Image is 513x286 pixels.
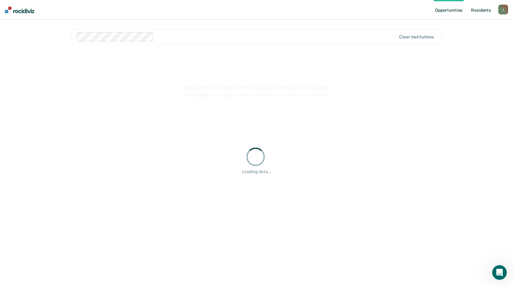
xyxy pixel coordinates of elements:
[498,5,508,14] button: J
[5,6,34,13] img: Recidiviz
[492,265,507,280] iframe: Intercom live chat
[399,34,434,40] div: Clear institutions
[242,169,271,174] div: Loading data...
